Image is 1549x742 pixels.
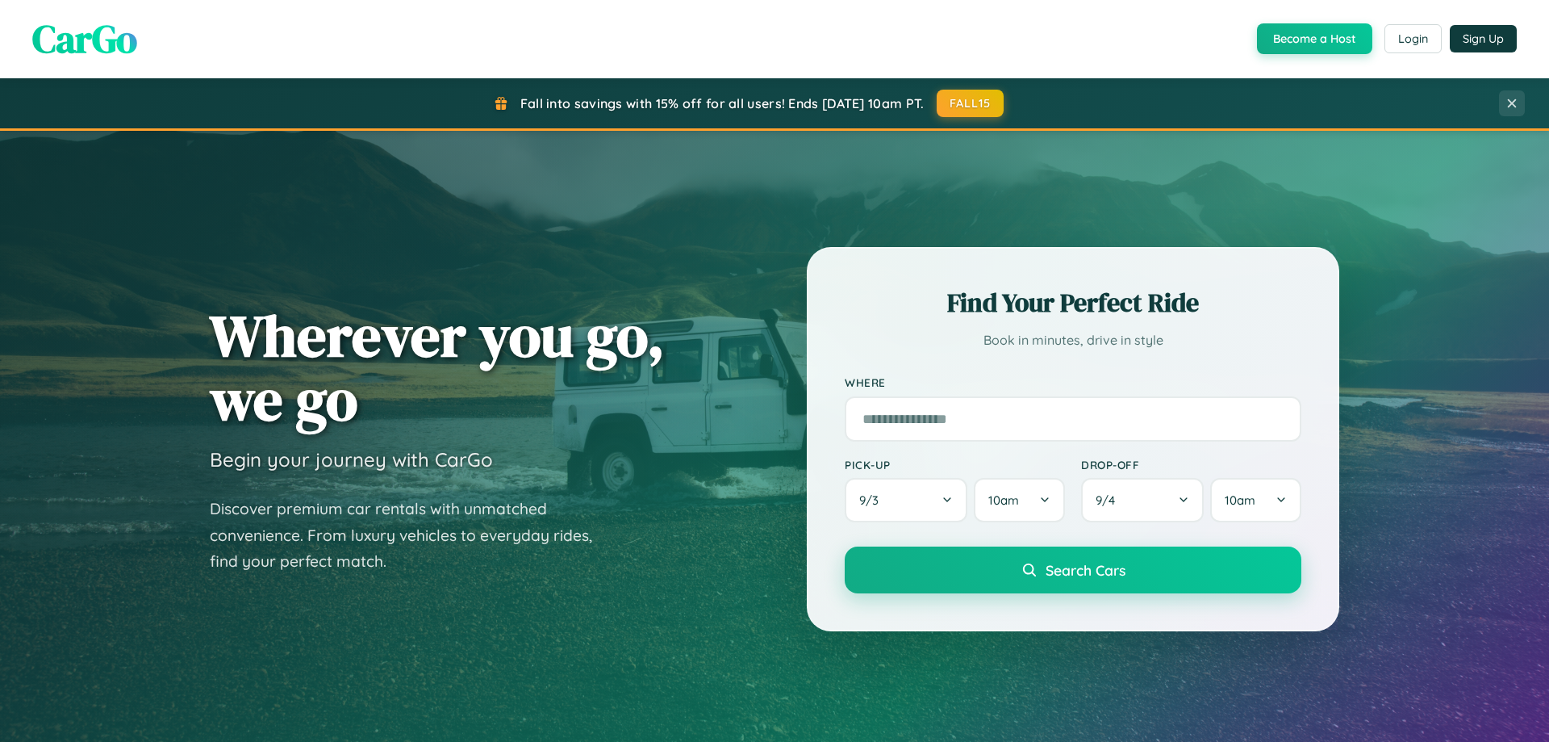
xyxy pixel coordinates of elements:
[32,12,137,65] span: CarGo
[1096,493,1123,508] span: 9 / 4
[210,496,613,575] p: Discover premium car rentals with unmatched convenience. From luxury vehicles to everyday rides, ...
[1384,24,1442,53] button: Login
[845,478,967,522] button: 9/3
[974,478,1065,522] button: 10am
[1081,458,1301,472] label: Drop-off
[845,458,1065,472] label: Pick-up
[845,285,1301,321] h2: Find Your Perfect Ride
[210,304,665,431] h1: Wherever you go, we go
[845,547,1301,593] button: Search Cars
[1081,478,1204,522] button: 9/4
[210,447,493,472] h3: Begin your journey with CarGo
[520,95,925,111] span: Fall into savings with 15% off for all users! Ends [DATE] 10am PT.
[845,376,1301,390] label: Where
[1210,478,1301,522] button: 10am
[1257,23,1372,54] button: Become a Host
[1450,25,1517,52] button: Sign Up
[845,329,1301,352] p: Book in minutes, drive in style
[937,90,1004,117] button: FALL15
[859,493,887,508] span: 9 / 3
[988,493,1019,508] span: 10am
[1046,561,1125,579] span: Search Cars
[1225,493,1255,508] span: 10am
